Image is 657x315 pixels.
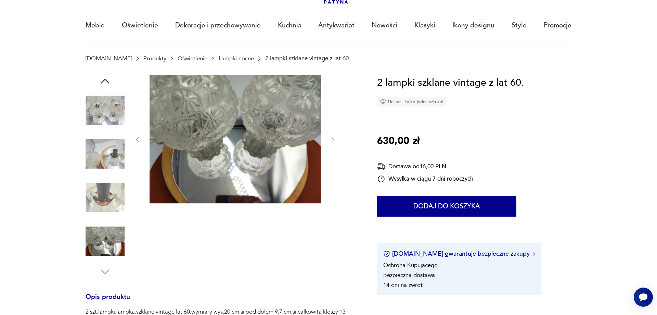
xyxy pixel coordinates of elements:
a: Oświetlenie [122,10,158,41]
img: Zdjęcie produktu 2 lampki szklane vintage z lat 60. [86,91,125,130]
img: Ikona diamentu [380,99,386,105]
a: Style [512,10,527,41]
p: 630,00 zł [377,133,420,149]
a: Promocje [544,10,571,41]
a: Nowości [372,10,397,41]
a: Klasyki [414,10,435,41]
button: Dodaj do koszyka [377,196,516,217]
a: Produkty [143,55,166,62]
button: [DOMAIN_NAME] gwarantuje bezpieczne zakupy [383,250,535,258]
a: Dekoracje i przechowywanie [175,10,261,41]
iframe: Smartsupp widget button [634,288,653,307]
div: Wysyłka w ciągu 7 dni roboczych [377,175,473,183]
a: Antykwariat [318,10,355,41]
a: Oświetlenie [178,55,207,62]
a: [DOMAIN_NAME] [86,55,132,62]
img: Ikona certyfikatu [383,251,390,257]
img: Zdjęcie produktu 2 lampki szklane vintage z lat 60. [86,134,125,173]
div: Dostawa od 16,00 PLN [377,162,473,171]
img: Zdjęcie produktu 2 lampki szklane vintage z lat 60. [150,75,321,203]
p: 2 lampki szklane vintage z lat 60. [265,55,350,62]
img: Ikona strzałki w prawo [533,252,535,256]
a: Lampki nocne [219,55,254,62]
li: Bezpieczna dostawa [383,271,435,279]
img: Zdjęcie produktu 2 lampki szklane vintage z lat 60. [86,222,125,261]
li: 14 dni na zwrot [383,281,423,289]
img: Ikona dostawy [377,162,385,171]
div: Unikat - tylko jedna sztuka! [377,97,446,107]
h1: 2 lampki szklane vintage z lat 60. [377,75,524,91]
a: Kuchnia [278,10,301,41]
img: Zdjęcie produktu 2 lampki szklane vintage z lat 60. [86,178,125,217]
a: Meble [86,10,105,41]
a: Ikony designu [452,10,494,41]
li: Ochrona Kupującego [383,261,438,269]
h3: Opis produktu [86,294,358,308]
